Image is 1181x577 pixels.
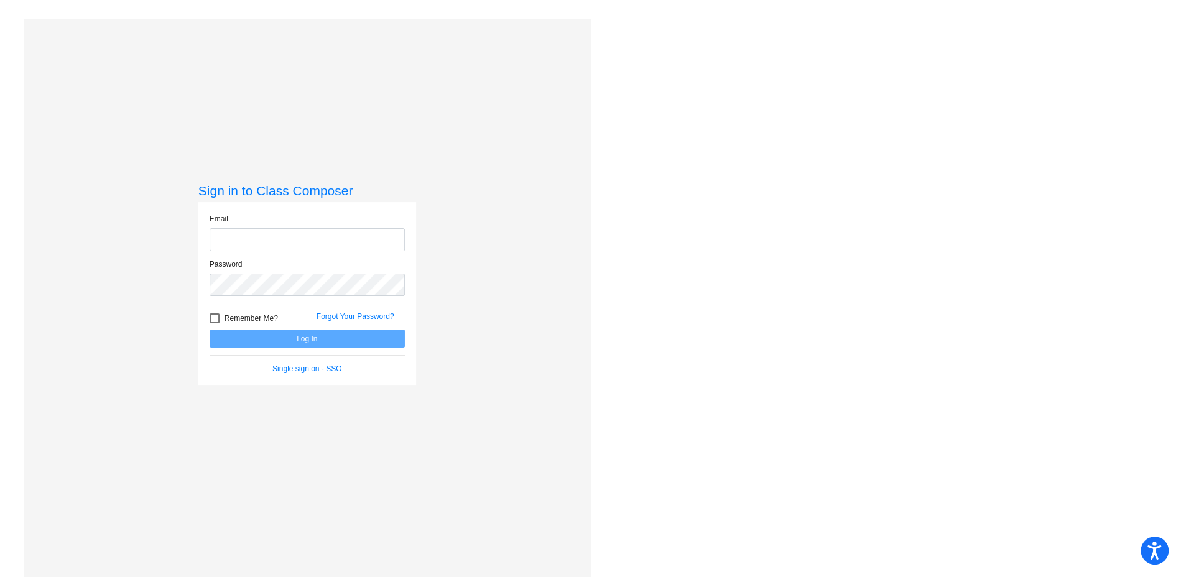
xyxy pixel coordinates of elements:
[225,311,278,326] span: Remember Me?
[198,183,416,198] h3: Sign in to Class Composer
[317,312,394,321] a: Forgot Your Password?
[210,259,243,270] label: Password
[272,364,341,373] a: Single sign on - SSO
[210,213,228,224] label: Email
[210,330,405,348] button: Log In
